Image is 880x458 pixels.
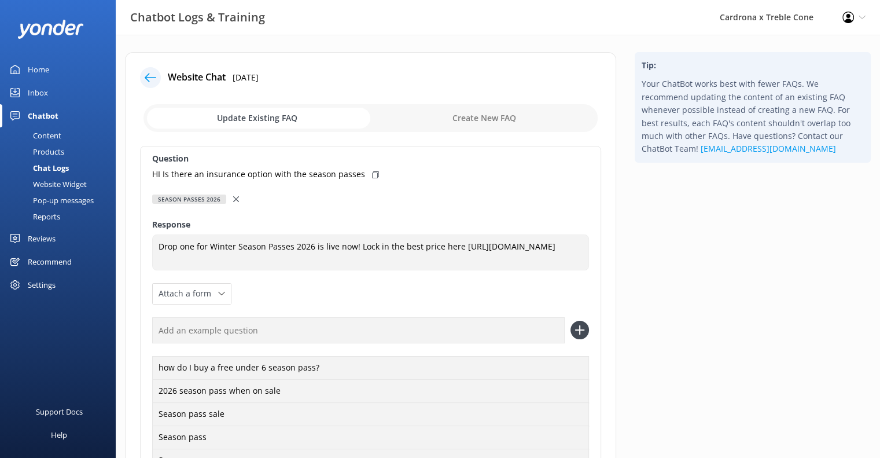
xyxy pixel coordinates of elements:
a: Products [7,144,116,160]
textarea: Drop one for Winter Season Passes 2026 is live now! Lock in the best price here [URL][DOMAIN_NAME] [152,235,589,270]
div: Season pass sale [152,402,589,427]
div: Inbox [28,81,48,104]
div: 2026 season pass when on sale [152,379,589,404]
div: Reviews [28,227,56,250]
div: Season pass [152,426,589,450]
p: [DATE] [233,71,259,84]
a: Website Widget [7,176,116,192]
h4: Tip: [642,59,864,72]
p: HI Is there an insurance option with the season passes [152,168,365,181]
span: Attach a form [159,287,218,300]
a: Reports [7,208,116,225]
div: Chat Logs [7,160,69,176]
div: how do I buy a free under 6 season pass? [152,356,589,380]
div: Content [7,127,61,144]
div: Home [28,58,49,81]
img: yonder-white-logo.png [17,20,84,39]
h3: Chatbot Logs & Training [130,8,265,27]
div: Support Docs [36,400,83,423]
a: Pop-up messages [7,192,116,208]
div: Products [7,144,64,160]
input: Add an example question [152,317,565,343]
div: Website Widget [7,176,87,192]
a: Content [7,127,116,144]
div: Settings [28,273,56,296]
a: Chat Logs [7,160,116,176]
label: Response [152,218,589,231]
h4: Website Chat [168,70,226,85]
a: [EMAIL_ADDRESS][DOMAIN_NAME] [701,143,836,154]
div: Chatbot [28,104,58,127]
div: Recommend [28,250,72,273]
div: Season Passes 2026 [152,195,226,204]
div: Reports [7,208,60,225]
label: Question [152,152,589,165]
p: Your ChatBot works best with fewer FAQs. We recommend updating the content of an existing FAQ whe... [642,78,864,155]
div: Help [51,423,67,446]
div: Pop-up messages [7,192,94,208]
